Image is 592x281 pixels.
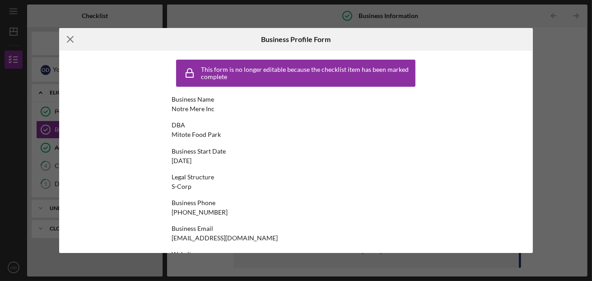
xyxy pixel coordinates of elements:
[172,199,420,206] div: Business Phone
[172,234,278,242] div: [EMAIL_ADDRESS][DOMAIN_NAME]
[172,225,420,232] div: Business Email
[261,35,331,43] h6: Business Profile Form
[172,173,420,181] div: Legal Structure
[172,209,228,216] div: [PHONE_NUMBER]
[172,96,420,103] div: Business Name
[172,105,214,112] div: Notre Mere Inc
[172,131,221,138] div: Mitote Food Park
[172,157,191,164] div: [DATE]
[172,122,420,129] div: DBA
[172,251,420,258] div: Website
[172,183,191,190] div: S-Corp
[172,148,420,155] div: Business Start Date
[201,66,413,80] div: This form is no longer editable because the checklist item has been marked complete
